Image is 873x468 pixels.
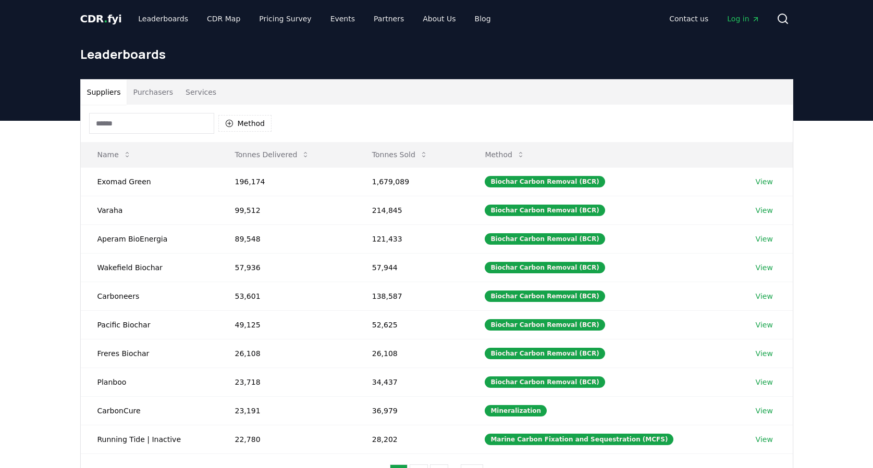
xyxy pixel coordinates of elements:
td: 214,845 [355,196,469,224]
td: Running Tide | Inactive [81,425,218,453]
td: Exomad Green [81,167,218,196]
div: Biochar Carbon Removal (BCR) [485,376,605,388]
a: Events [322,9,363,28]
div: Biochar Carbon Removal (BCR) [485,348,605,359]
a: View [756,262,773,273]
td: 53,601 [218,282,355,310]
button: Purchasers [127,80,179,105]
div: Biochar Carbon Removal (BCR) [485,262,605,273]
a: CDR.fyi [80,11,122,26]
a: Pricing Survey [251,9,319,28]
td: 121,433 [355,224,469,253]
div: Mineralization [485,405,547,416]
a: View [756,348,773,359]
td: 23,718 [218,368,355,396]
td: 57,944 [355,253,469,282]
nav: Main [661,9,768,28]
a: View [756,377,773,387]
div: Marine Carbon Fixation and Sequestration (MCFS) [485,434,673,445]
td: Carboneers [81,282,218,310]
td: Freres Biochar [81,339,218,368]
td: 28,202 [355,425,469,453]
button: Name [89,144,140,165]
span: CDR fyi [80,12,122,25]
a: View [756,291,773,301]
td: 99,512 [218,196,355,224]
td: Aperam BioEnergia [81,224,218,253]
td: Pacific Biochar [81,310,218,339]
h1: Leaderboards [80,46,793,62]
a: View [756,234,773,244]
a: About Us [414,9,464,28]
td: CarbonCure [81,396,218,425]
a: Log in [719,9,768,28]
div: Biochar Carbon Removal (BCR) [485,205,605,216]
td: 23,191 [218,396,355,425]
nav: Main [130,9,499,28]
button: Method [218,115,272,132]
td: 22,780 [218,425,355,453]
td: 1,679,089 [355,167,469,196]
div: Biochar Carbon Removal (BCR) [485,319,605,331]
td: 49,125 [218,310,355,339]
a: Leaderboards [130,9,196,28]
a: Partners [365,9,412,28]
td: 138,587 [355,282,469,310]
a: Contact us [661,9,717,28]
td: 89,548 [218,224,355,253]
button: Tonnes Sold [364,144,436,165]
span: . [104,12,107,25]
td: Planboo [81,368,218,396]
button: Services [179,80,223,105]
td: 52,625 [355,310,469,339]
a: View [756,176,773,187]
td: 57,936 [218,253,355,282]
a: View [756,406,773,416]
button: Tonnes Delivered [227,144,318,165]
div: Biochar Carbon Removal (BCR) [485,233,605,245]
button: Method [476,144,533,165]
span: Log in [727,14,759,24]
a: Blog [466,9,499,28]
a: View [756,205,773,216]
td: 34,437 [355,368,469,396]
a: CDR Map [199,9,249,28]
div: Biochar Carbon Removal (BCR) [485,290,605,302]
button: Suppliers [81,80,127,105]
a: View [756,434,773,445]
td: Varaha [81,196,218,224]
td: 26,108 [355,339,469,368]
td: Wakefield Biochar [81,253,218,282]
td: 196,174 [218,167,355,196]
div: Biochar Carbon Removal (BCR) [485,176,605,187]
td: 36,979 [355,396,469,425]
td: 26,108 [218,339,355,368]
a: View [756,320,773,330]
